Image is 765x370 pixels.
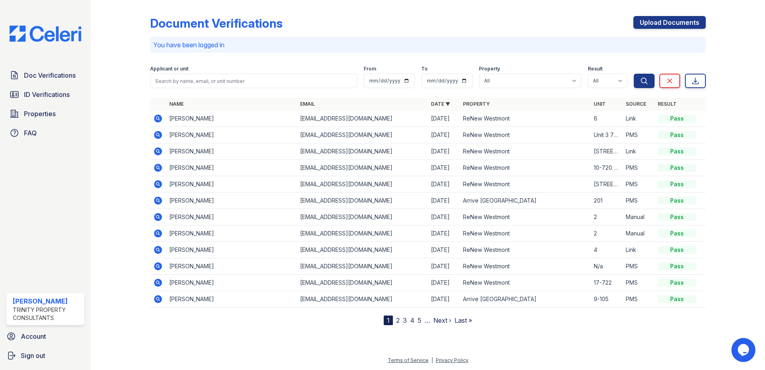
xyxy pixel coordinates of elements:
td: [DATE] [428,291,460,308]
td: Unit 3 703 [591,127,623,143]
td: 17-722 [591,275,623,291]
td: [EMAIL_ADDRESS][DOMAIN_NAME] [297,225,428,242]
input: Search by name, email, or unit number [150,74,357,88]
td: [PERSON_NAME] [166,242,297,258]
td: ReNew Westmont [460,258,591,275]
div: Pass [658,213,696,221]
a: Doc Verifications [6,67,84,83]
a: Sign out [3,348,88,364]
div: Document Verifications [150,16,282,30]
td: ReNew Westmont [460,209,591,225]
td: 2 [591,209,623,225]
td: Arrive [GEOGRAPHIC_DATA] [460,193,591,209]
img: CE_Logo_Blue-a8612792a0a2168367f1c8372b55b34899dd931a85d93a1a3d3e32e68fde9ad4.png [3,26,88,42]
div: Pass [658,229,696,237]
td: [PERSON_NAME] [166,258,297,275]
td: [EMAIL_ADDRESS][DOMAIN_NAME] [297,275,428,291]
td: [EMAIL_ADDRESS][DOMAIN_NAME] [297,111,428,127]
td: [STREET_ADDRESS] [591,143,623,160]
p: You have been logged in [153,40,703,50]
td: [PERSON_NAME] [166,193,297,209]
span: Doc Verifications [24,70,76,80]
a: Source [626,101,646,107]
td: ReNew Westmont [460,176,591,193]
a: Result [658,101,677,107]
td: [DATE] [428,275,460,291]
td: [EMAIL_ADDRESS][DOMAIN_NAME] [297,242,428,258]
td: [DATE] [428,193,460,209]
td: [PERSON_NAME] [166,291,297,308]
a: 5 [418,316,421,324]
td: [PERSON_NAME] [166,225,297,242]
a: Next › [433,316,451,324]
span: Properties [24,109,56,119]
td: [EMAIL_ADDRESS][DOMAIN_NAME] [297,209,428,225]
a: Privacy Policy [436,357,469,363]
td: [EMAIL_ADDRESS][DOMAIN_NAME] [297,143,428,160]
td: PMS [623,258,655,275]
td: 2 [591,225,623,242]
td: 201 [591,193,623,209]
td: Link [623,111,655,127]
div: Pass [658,115,696,123]
td: ReNew Westmont [460,225,591,242]
div: Pass [658,246,696,254]
td: [DATE] [428,176,460,193]
td: Manual [623,225,655,242]
a: FAQ [6,125,84,141]
td: [DATE] [428,111,460,127]
td: PMS [623,160,655,176]
td: Link [623,242,655,258]
a: Unit [594,101,606,107]
a: Last » [455,316,472,324]
a: ID Verifications [6,86,84,103]
a: Name [169,101,184,107]
a: Email [300,101,315,107]
a: 2 [396,316,400,324]
td: [EMAIL_ADDRESS][DOMAIN_NAME] [297,176,428,193]
td: [DATE] [428,160,460,176]
td: [EMAIL_ADDRESS][DOMAIN_NAME] [297,258,428,275]
td: ReNew Westmont [460,111,591,127]
td: ReNew Westmont [460,127,591,143]
div: 1 [384,316,393,325]
span: Sign out [21,351,45,360]
td: Manual [623,209,655,225]
td: [PERSON_NAME] [166,209,297,225]
a: Account [3,328,88,344]
div: Pass [658,279,696,287]
td: [PERSON_NAME] [166,143,297,160]
td: Link [623,143,655,160]
span: FAQ [24,128,37,138]
td: 9-105 [591,291,623,308]
td: [DATE] [428,143,460,160]
td: [EMAIL_ADDRESS][DOMAIN_NAME] [297,160,428,176]
div: Pass [658,197,696,205]
div: [PERSON_NAME] [13,296,81,306]
td: [PERSON_NAME] [166,111,297,127]
td: 4 [591,242,623,258]
td: [PERSON_NAME] [166,275,297,291]
td: [DATE] [428,242,460,258]
span: Account [21,332,46,341]
td: [DATE] [428,258,460,275]
td: [PERSON_NAME] [166,127,297,143]
div: Pass [658,131,696,139]
td: [PERSON_NAME] [166,160,297,176]
td: PMS [623,275,655,291]
iframe: chat widget [731,338,757,362]
div: Pass [658,180,696,188]
div: Pass [658,147,696,155]
a: Properties [6,106,84,122]
a: 4 [410,316,415,324]
span: ID Verifications [24,90,70,99]
label: Result [588,66,603,72]
div: | [431,357,433,363]
td: Arrive [GEOGRAPHIC_DATA] [460,291,591,308]
div: Pass [658,262,696,270]
td: PMS [623,127,655,143]
td: [DATE] [428,127,460,143]
td: [EMAIL_ADDRESS][DOMAIN_NAME] [297,193,428,209]
div: Pass [658,295,696,303]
